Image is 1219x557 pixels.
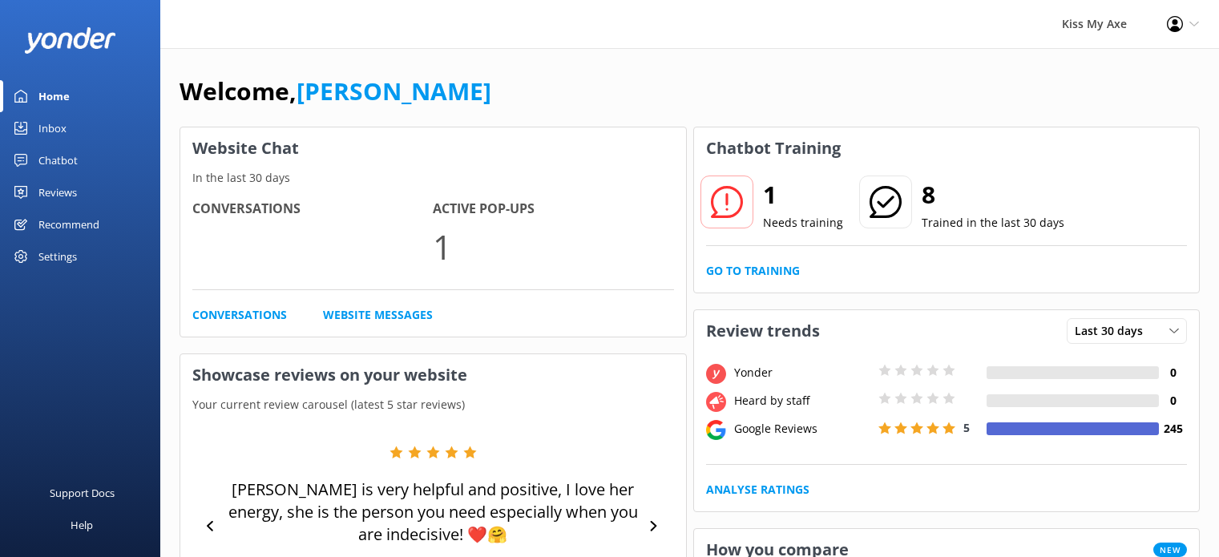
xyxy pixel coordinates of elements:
[224,478,642,546] p: [PERSON_NAME] is very helpful and positive, I love her energy, she is the person you need especia...
[38,240,77,272] div: Settings
[694,310,832,352] h3: Review trends
[730,420,874,438] div: Google Reviews
[706,481,809,498] a: Analyse Ratings
[297,75,491,107] a: [PERSON_NAME]
[730,364,874,381] div: Yonder
[763,176,843,214] h2: 1
[38,112,67,144] div: Inbox
[71,509,93,541] div: Help
[922,176,1064,214] h2: 8
[24,27,116,54] img: yonder-white-logo.png
[730,392,874,410] div: Heard by staff
[433,199,673,220] h4: Active Pop-ups
[50,477,115,509] div: Support Docs
[192,306,287,324] a: Conversations
[763,214,843,232] p: Needs training
[963,420,970,435] span: 5
[180,354,686,396] h3: Showcase reviews on your website
[180,127,686,169] h3: Website Chat
[922,214,1064,232] p: Trained in the last 30 days
[433,220,673,273] p: 1
[1153,543,1187,557] span: New
[1159,420,1187,438] h4: 245
[1159,364,1187,381] h4: 0
[323,306,433,324] a: Website Messages
[694,127,853,169] h3: Chatbot Training
[38,176,77,208] div: Reviews
[1159,392,1187,410] h4: 0
[180,72,491,111] h1: Welcome,
[180,169,686,187] p: In the last 30 days
[38,80,70,112] div: Home
[38,208,99,240] div: Recommend
[192,199,433,220] h4: Conversations
[1075,322,1152,340] span: Last 30 days
[706,262,800,280] a: Go to Training
[38,144,78,176] div: Chatbot
[180,396,686,414] p: Your current review carousel (latest 5 star reviews)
